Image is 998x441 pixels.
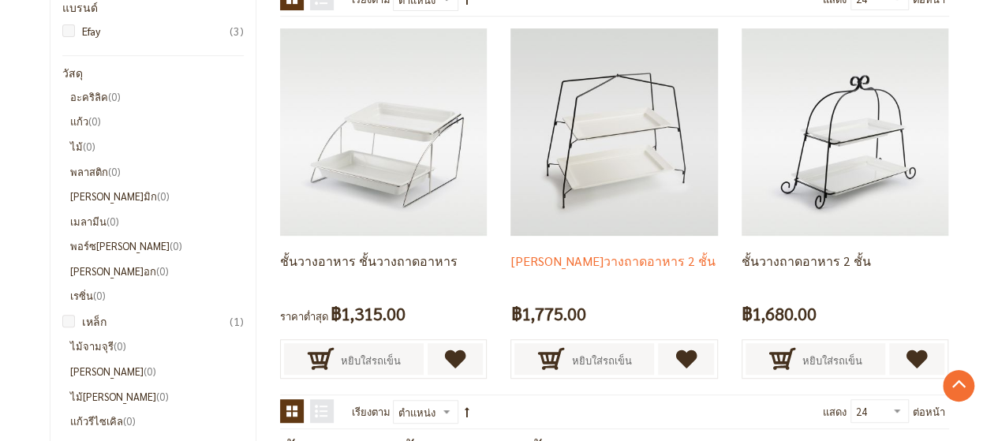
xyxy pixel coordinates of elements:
a: ชั้นวางอาหาร ชั้นวางถาดอาหาร [280,252,458,269]
li: พลาสติก [70,163,245,181]
div: วัสดุ [62,68,245,80]
span: ฿1,680.00 [742,299,817,328]
a: [PERSON_NAME]วางถาดอาหาร 2 ชั้น [510,252,715,269]
span: 0 [108,90,121,103]
li: พอร์ซ[PERSON_NAME] [70,237,245,255]
span: ต่อหน้า [913,399,945,424]
span: 0 [88,114,101,128]
li: ไม้จามจุรี [70,338,245,355]
li: อะคริลิค [70,88,245,106]
span: หยิบใส่รถเข็น [802,343,862,378]
span: แสดง [823,405,847,418]
li: แก้วรีไซเคิล [70,413,245,430]
span: 0 [83,140,95,153]
a: เหล็ก [70,312,245,330]
a: เพิ่มไปยังรายการโปรด [658,343,714,375]
a: เพิ่มไปยังรายการโปรด [428,343,484,375]
span: 3 [230,22,244,39]
a: catering food display stands, buffet display stands, catering display stands, buffet stands & ser... [280,124,487,137]
img: catering food display stands, buffet display stands, catering display stands, buffet stands & ser... [280,28,487,235]
span: 1 [230,312,244,330]
a: catering food display stands, buffet display stands, catering display stands, buffet stands & ser... [510,124,717,137]
li: เมลามีน [70,213,245,230]
li: [PERSON_NAME] [70,363,245,380]
a: Catering food display stands, buffet display stands, catering display stands, buffet stands & ser... [742,124,948,137]
span: 0 [156,264,169,278]
span: ฿1,315.00 [331,299,406,328]
span: 0 [93,289,106,302]
img: Catering food display stands, buffet display stands, catering display stands, buffet stands & ser... [742,28,948,235]
button: หยิบใส่รถเข็น [514,343,654,375]
li: เรซิ่น [70,287,245,305]
label: เรียงตาม [352,399,391,424]
img: catering food display stands, buffet display stands, catering display stands, buffet stands & ser... [510,28,717,235]
strong: ตาราง [280,399,304,423]
a: Efay [70,22,245,39]
a: ชั้นวางถาดอาหาร 2 ชั้น [742,252,871,269]
span: 0 [144,364,156,378]
li: ไม้[PERSON_NAME] [70,388,245,405]
span: 0 [156,390,169,403]
span: 0 [114,339,126,353]
span: ราคาต่ำสุด [280,309,328,323]
span: หยิบใส่รถเข็น [571,343,631,378]
div: แบรนด์ [62,2,245,14]
li: ไม้ [70,138,245,155]
span: 0 [108,165,121,178]
span: 0 [123,414,136,428]
span: ฿1,775.00 [510,299,585,328]
li: แก้ว [70,113,245,130]
span: 0 [107,215,119,228]
li: [PERSON_NAME]อก [70,263,245,280]
button: หยิบใส่รถเข็น [746,343,885,375]
a: เพิ่มไปยังรายการโปรด [889,343,945,375]
span: 0 [170,239,182,252]
span: หยิบใส่รถเข็น [341,343,401,378]
li: [PERSON_NAME]มิก [70,188,245,205]
a: Go to Top [943,370,974,402]
button: หยิบใส่รถเข็น [284,343,424,375]
span: 0 [157,189,170,203]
